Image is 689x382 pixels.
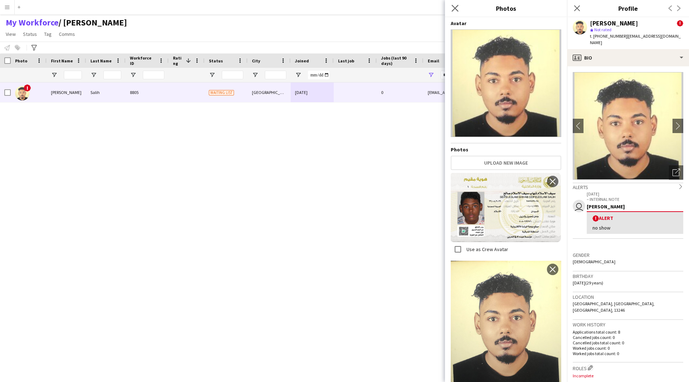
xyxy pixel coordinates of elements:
[51,72,57,78] button: Open Filter Menu
[173,55,183,66] span: Rating
[573,335,683,340] p: Cancelled jobs count: 0
[465,246,508,253] label: Use as Crew Avatar
[291,82,334,102] div: [DATE]
[451,29,561,137] img: Crew avatar
[573,72,683,180] img: Crew avatar or photo
[381,55,411,66] span: Jobs (last 90 days)
[573,183,683,190] div: Alerts
[90,72,97,78] button: Open Filter Menu
[451,20,561,27] h4: Avatar
[58,17,127,28] span: Musab Alamri
[423,82,567,102] div: [EMAIL_ADDRESS][DOMAIN_NAME]
[6,17,58,28] a: My Workforce
[451,173,561,242] img: Crew photo 1096068
[252,72,258,78] button: Open Filter Menu
[590,33,681,45] span: | [EMAIL_ADDRESS][DOMAIN_NAME]
[590,20,638,27] div: [PERSON_NAME]
[41,29,55,39] a: Tag
[669,165,683,180] div: Open photos pop-in
[677,20,683,27] span: !
[587,191,683,197] p: [DATE]
[222,71,243,79] input: Status Filter Input
[126,82,169,102] div: 8805
[295,58,309,63] span: Joined
[56,29,78,39] a: Comms
[130,72,136,78] button: Open Filter Menu
[573,294,683,300] h3: Location
[265,71,286,79] input: City Filter Input
[573,301,655,313] span: [GEOGRAPHIC_DATA], [GEOGRAPHIC_DATA], [GEOGRAPHIC_DATA], 13246
[594,27,611,32] span: Not rated
[573,351,683,356] p: Worked jobs total count: 0
[573,259,615,264] span: [DEMOGRAPHIC_DATA]
[47,82,86,102] div: [PERSON_NAME]
[209,72,215,78] button: Open Filter Menu
[86,82,126,102] div: Salih
[15,86,29,100] img: Saif aleslam Salih
[573,364,683,372] h3: Roles
[573,329,683,335] p: Applications total count: 8
[44,31,52,37] span: Tag
[445,4,567,13] h3: Photos
[248,82,291,102] div: [GEOGRAPHIC_DATA]
[6,31,16,37] span: View
[51,58,73,63] span: First Name
[3,29,19,39] a: View
[573,252,683,258] h3: Gender
[252,58,260,63] span: City
[590,33,627,39] span: t. [PHONE_NUMBER]
[24,84,31,91] span: !
[103,71,121,79] input: Last Name Filter Input
[592,215,678,222] div: Alert
[308,71,329,79] input: Joined Filter Input
[338,58,354,63] span: Last job
[573,321,683,328] h3: Work history
[377,82,423,102] div: 0
[573,340,683,345] p: Cancelled jobs total count: 0
[441,71,563,79] input: Email Filter Input
[143,71,164,79] input: Workforce ID Filter Input
[130,55,156,66] span: Workforce ID
[209,90,234,95] span: Waiting list
[592,225,678,231] div: no show
[587,203,683,210] div: [PERSON_NAME]
[573,345,683,351] p: Worked jobs count: 0
[15,58,27,63] span: Photo
[567,4,689,13] h3: Profile
[90,58,112,63] span: Last Name
[451,156,561,170] button: Upload new image
[20,29,40,39] a: Status
[573,373,683,378] p: Incomplete
[428,58,439,63] span: Email
[587,197,683,202] p: – INTERNAL NOTE
[59,31,75,37] span: Comms
[30,43,38,52] app-action-btn: Advanced filters
[592,215,599,222] span: !
[428,72,434,78] button: Open Filter Menu
[567,49,689,66] div: Bio
[209,58,223,63] span: Status
[573,273,683,279] h3: Birthday
[23,31,37,37] span: Status
[64,71,82,79] input: First Name Filter Input
[295,72,301,78] button: Open Filter Menu
[573,280,603,286] span: [DATE] (29 years)
[451,146,561,153] h4: Photos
